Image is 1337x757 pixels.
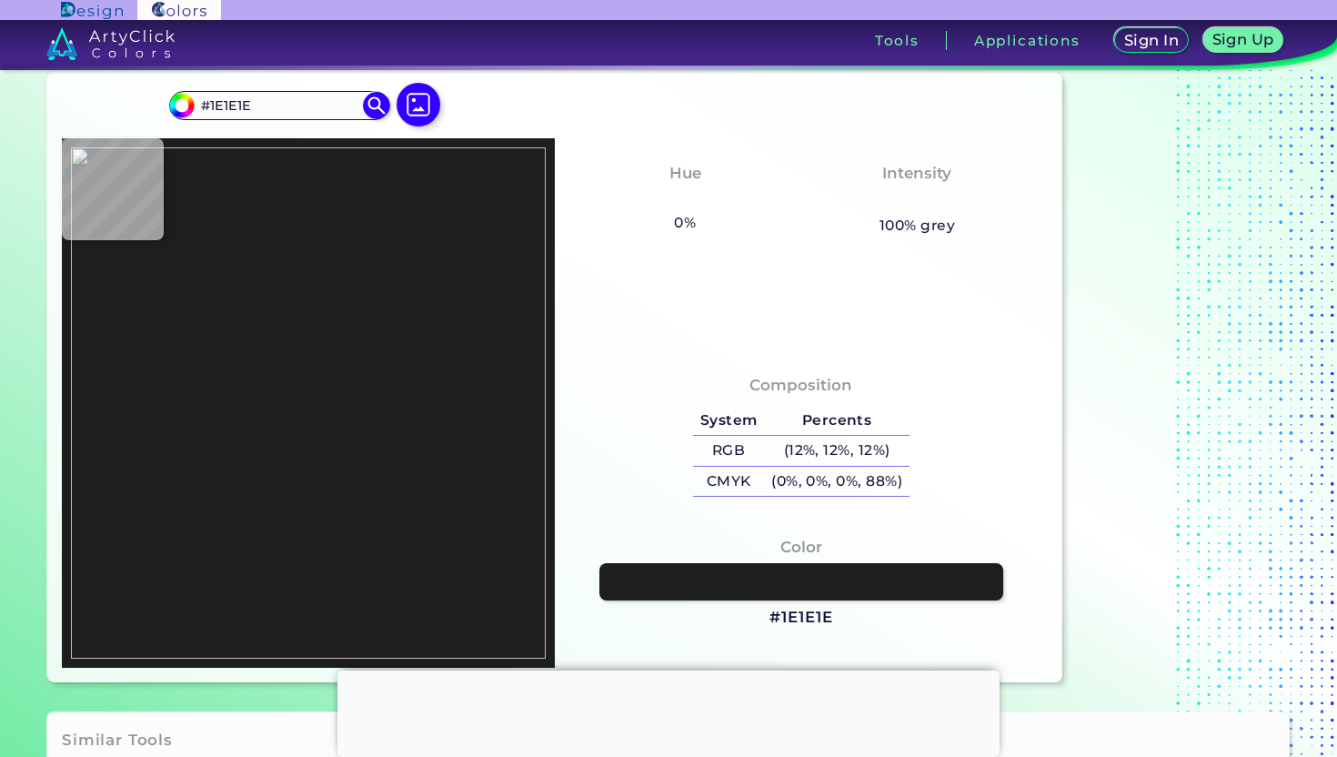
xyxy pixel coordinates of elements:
[195,94,364,118] input: type color..
[693,467,764,497] h5: CMYK
[974,34,1081,47] h3: Applications
[1127,34,1176,47] h5: Sign In
[337,671,1000,752] iframe: Advertisement
[875,34,920,47] h3: Tools
[764,406,909,436] h5: Percents
[882,160,951,187] h4: Intensity
[363,92,390,119] img: icon search
[1207,29,1279,52] a: Sign Up
[764,436,909,466] h5: (12%, 12%, 12%)
[61,2,122,19] img: ArtyClick Design logo
[780,534,822,560] h4: Color
[887,189,948,211] h3: None
[71,147,546,659] img: f5fac0ea-2249-4291-8ea7-b8349208f75b
[1215,33,1272,46] h5: Sign Up
[46,27,175,60] img: logo_artyclick_colors_white.svg
[749,372,852,399] h4: Composition
[693,406,764,436] h5: System
[669,160,701,187] h4: Hue
[668,211,703,235] h5: 0%
[769,607,832,629] h3: #1E1E1E
[1070,30,1297,690] iframe: Advertisement
[880,214,955,237] h5: 100% grey
[693,436,764,466] h5: RGB
[397,83,440,126] img: icon picture
[655,189,716,211] h3: None
[1118,29,1184,52] a: Sign In
[62,730,173,752] h3: Similar Tools
[764,467,909,497] h5: (0%, 0%, 0%, 88%)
